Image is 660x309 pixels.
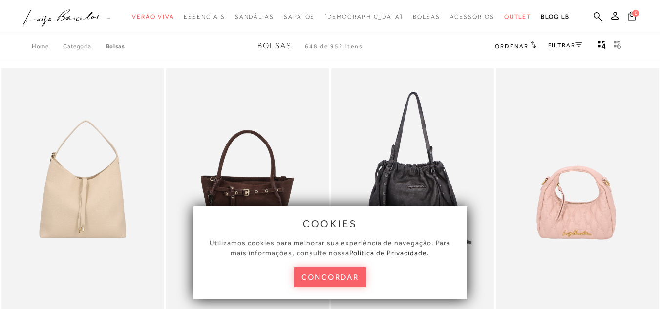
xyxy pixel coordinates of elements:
[235,8,274,26] a: categoryNavScreenReaderText
[413,8,440,26] a: categoryNavScreenReaderText
[284,8,315,26] a: categoryNavScreenReaderText
[106,43,125,50] a: Bolsas
[450,13,494,20] span: Acessórios
[284,13,315,20] span: Sapatos
[495,43,528,50] span: Ordenar
[450,8,494,26] a: categoryNavScreenReaderText
[184,8,225,26] a: categoryNavScreenReaderText
[548,42,582,49] a: FILTRAR
[294,267,366,287] button: concordar
[235,13,274,20] span: Sandálias
[132,8,174,26] a: categoryNavScreenReaderText
[257,41,292,50] span: Bolsas
[184,13,225,20] span: Essenciais
[504,8,532,26] a: categoryNavScreenReaderText
[595,40,609,53] button: Mostrar 4 produtos por linha
[132,13,174,20] span: Verão Viva
[541,13,569,20] span: BLOG LB
[324,13,403,20] span: [DEMOGRAPHIC_DATA]
[349,249,429,257] a: Política de Privacidade.
[303,218,358,229] span: cookies
[32,43,63,50] a: Home
[541,8,569,26] a: BLOG LB
[632,10,639,17] span: 0
[324,8,403,26] a: noSubCategoriesText
[611,40,624,53] button: gridText6Desc
[305,43,363,50] span: 648 de 952 itens
[504,13,532,20] span: Outlet
[210,239,450,257] span: Utilizamos cookies para melhorar sua experiência de navegação. Para mais informações, consulte nossa
[625,11,639,24] button: 0
[63,43,106,50] a: Categoria
[413,13,440,20] span: Bolsas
